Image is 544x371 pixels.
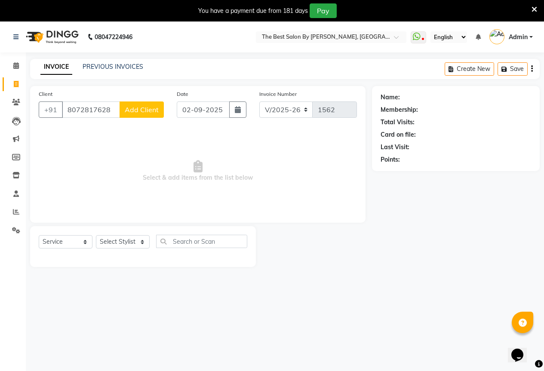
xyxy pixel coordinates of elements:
[120,101,164,118] button: Add Client
[83,63,143,71] a: PREVIOUS INVOICES
[39,128,357,214] span: Select & add items from the list below
[39,101,63,118] button: +91
[62,101,120,118] input: Search by Name/Mobile/Email/Code
[381,118,415,127] div: Total Visits:
[310,3,337,18] button: Pay
[381,155,400,164] div: Points:
[381,143,409,152] div: Last Visit:
[498,62,528,76] button: Save
[259,90,297,98] label: Invoice Number
[198,6,308,15] div: You have a payment due from 181 days
[508,337,535,362] iframe: chat widget
[95,25,132,49] b: 08047224946
[177,90,188,98] label: Date
[22,25,81,49] img: logo
[39,90,52,98] label: Client
[40,59,72,75] a: INVOICE
[381,93,400,102] div: Name:
[489,29,504,44] img: Admin
[445,62,494,76] button: Create New
[125,105,159,114] span: Add Client
[509,33,528,42] span: Admin
[381,130,416,139] div: Card on file:
[156,235,247,248] input: Search or Scan
[381,105,418,114] div: Membership:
